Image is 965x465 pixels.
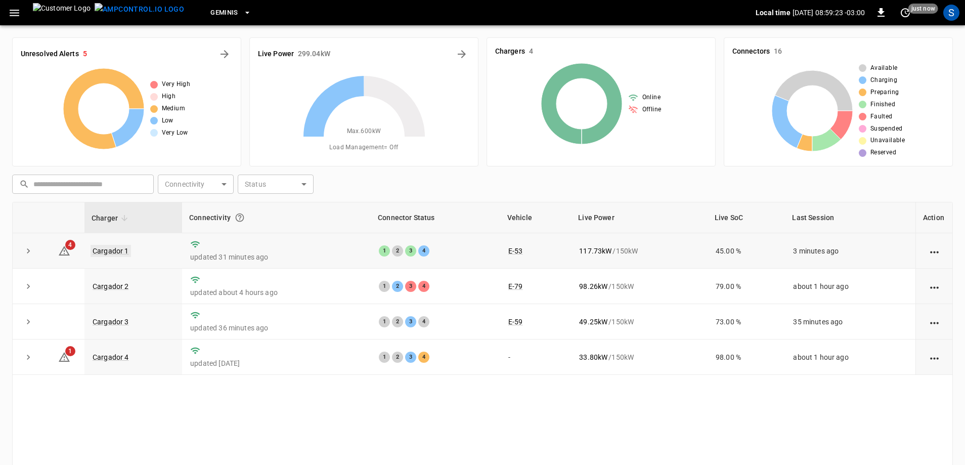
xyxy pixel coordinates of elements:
[508,282,523,290] a: E-79
[579,246,611,256] p: 117.73 kW
[379,245,390,257] div: 1
[190,323,363,333] p: updated 36 minutes ago
[95,3,184,16] img: ampcontrol.io logo
[708,340,785,375] td: 98.00 %
[500,340,571,375] td: -
[91,245,131,257] a: Cargador 1
[579,352,699,362] div: / 150 kW
[785,202,915,233] th: Last Session
[756,8,791,18] p: Local time
[33,3,91,22] img: Customer Logo
[92,212,131,224] span: Charger
[579,352,607,362] p: 33.80 kW
[418,281,429,292] div: 4
[190,358,363,368] p: updated [DATE]
[870,148,896,158] span: Reserved
[392,281,403,292] div: 2
[93,282,129,290] a: Cargador 2
[774,46,782,57] h6: 16
[579,246,699,256] div: / 150 kW
[508,247,523,255] a: E-53
[579,317,607,327] p: 49.25 kW
[216,46,233,62] button: All Alerts
[83,49,87,60] h6: 5
[329,143,398,153] span: Load Management = Off
[732,46,770,57] h6: Connectors
[65,240,75,250] span: 4
[379,281,390,292] div: 1
[928,281,941,291] div: action cell options
[21,49,79,60] h6: Unresolved Alerts
[928,246,941,256] div: action cell options
[21,243,36,259] button: expand row
[418,245,429,257] div: 4
[708,269,785,304] td: 79.00 %
[190,287,363,298] p: updated about 4 hours ago
[379,316,390,327] div: 1
[162,128,188,138] span: Very Low
[405,352,416,363] div: 3
[454,46,470,62] button: Energy Overview
[392,245,403,257] div: 2
[508,318,523,326] a: E-59
[206,3,255,23] button: Geminis
[58,246,70,254] a: 4
[162,79,191,90] span: Very High
[210,7,238,19] span: Geminis
[371,202,500,233] th: Connector Status
[793,8,865,18] p: [DATE] 08:59:23 -03:00
[785,269,915,304] td: about 1 hour ago
[405,316,416,327] div: 3
[870,100,895,110] span: Finished
[870,112,893,122] span: Faulted
[928,352,941,362] div: action cell options
[708,202,785,233] th: Live SoC
[347,126,381,137] span: Max. 600 kW
[21,279,36,294] button: expand row
[708,304,785,340] td: 73.00 %
[495,46,525,57] h6: Chargers
[162,92,176,102] span: High
[298,49,330,60] h6: 299.04 kW
[93,353,129,361] a: Cargador 4
[392,352,403,363] div: 2
[870,136,905,146] span: Unavailable
[642,93,661,103] span: Online
[529,46,533,57] h6: 4
[21,314,36,329] button: expand row
[579,317,699,327] div: / 150 kW
[405,245,416,257] div: 3
[571,202,708,233] th: Live Power
[405,281,416,292] div: 3
[579,281,607,291] p: 98.26 kW
[928,317,941,327] div: action cell options
[708,233,785,269] td: 45.00 %
[418,316,429,327] div: 4
[870,63,898,73] span: Available
[162,116,173,126] span: Low
[58,353,70,361] a: 1
[500,202,571,233] th: Vehicle
[65,346,75,356] span: 1
[908,4,938,14] span: just now
[870,75,897,86] span: Charging
[785,340,915,375] td: about 1 hour ago
[162,104,185,114] span: Medium
[190,252,363,262] p: updated 31 minutes ago
[258,49,294,60] h6: Live Power
[785,304,915,340] td: 35 minutes ago
[870,88,899,98] span: Preparing
[642,105,662,115] span: Offline
[231,208,249,227] button: Connection between the charger and our software.
[21,350,36,365] button: expand row
[915,202,952,233] th: Action
[897,5,913,21] button: set refresh interval
[93,318,129,326] a: Cargador 3
[189,208,364,227] div: Connectivity
[870,124,903,134] span: Suspended
[943,5,959,21] div: profile-icon
[785,233,915,269] td: 3 minutes ago
[418,352,429,363] div: 4
[379,352,390,363] div: 1
[392,316,403,327] div: 2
